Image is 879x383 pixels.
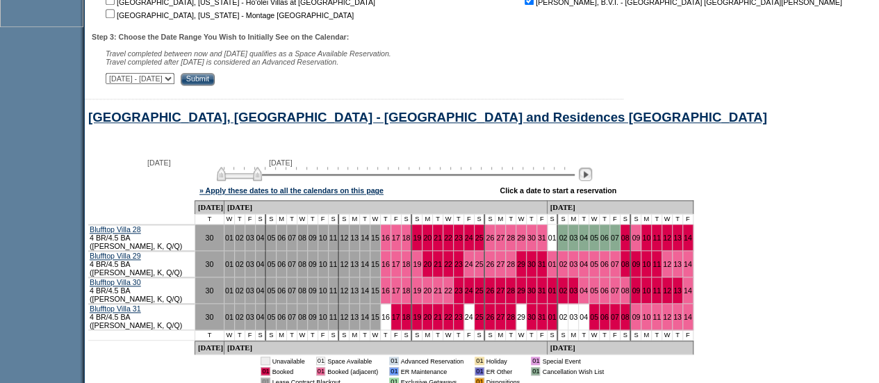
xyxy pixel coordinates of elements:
td: S [548,330,559,341]
a: 04 [580,286,588,295]
td: S [631,330,641,341]
a: 18 [402,260,411,268]
a: 14 [361,260,369,268]
a: 10 [642,234,650,242]
a: 24 [465,286,473,295]
a: 07 [288,286,296,295]
a: 20 [423,286,432,295]
td: F [245,330,256,341]
a: 13 [350,234,359,242]
td: [DATE] [195,200,224,214]
td: T [527,330,537,341]
a: 25 [475,286,484,295]
a: 06 [277,286,286,295]
td: S [621,330,632,341]
td: M [277,214,287,225]
nobr: [GEOGRAPHIC_DATA], [US_STATE] - Montage [GEOGRAPHIC_DATA] [103,11,354,19]
a: 06 [277,260,286,268]
td: W [370,214,381,225]
a: 13 [673,260,682,268]
a: 02 [236,234,244,242]
a: 26 [486,286,494,295]
a: 06 [600,260,609,268]
td: M [277,330,287,341]
a: 03 [246,260,254,268]
td: S [339,214,350,225]
a: 03 [246,286,254,295]
td: F [683,330,693,341]
td: 4 BR/4.5 BA ([PERSON_NAME], K, Q/Q) [88,251,195,277]
a: 30 [527,313,536,321]
td: S [256,330,267,341]
a: 17 [392,234,400,242]
a: 07 [611,286,619,295]
a: 01 [548,286,557,295]
td: T [433,330,443,341]
a: 11 [329,260,338,268]
td: F [537,214,548,225]
td: W [224,214,235,225]
a: 03 [569,313,577,321]
a: 27 [496,313,504,321]
a: 11 [329,286,338,295]
a: 05 [267,260,275,268]
a: 31 [538,286,546,295]
a: 04 [580,313,588,321]
td: M [641,214,652,225]
span: Travel completed between now and [DATE] qualifies as a Space Available Reservation. [106,49,391,58]
a: 27 [496,286,504,295]
td: W [662,330,673,341]
a: 25 [475,313,484,321]
a: 28 [507,313,515,321]
td: T [673,214,683,225]
a: 05 [590,313,598,321]
a: 09 [632,260,640,268]
a: Blufftop Villa 30 [90,278,141,286]
td: 4 BR/4.5 BA ([PERSON_NAME], K, Q/Q) [88,225,195,251]
td: S [329,330,340,341]
a: 28 [507,234,515,242]
a: 14 [684,234,692,242]
a: 27 [496,234,504,242]
td: S [266,214,277,225]
a: 10 [319,260,327,268]
a: 12 [340,234,348,242]
a: 01 [225,260,233,268]
a: 19 [413,313,421,321]
td: F [610,214,621,225]
a: 30 [527,286,536,295]
td: W [589,214,600,225]
a: 26 [486,313,494,321]
a: 14 [684,313,692,321]
td: M [422,214,433,225]
td: T [235,330,245,341]
a: 06 [600,313,609,321]
a: 24 [465,260,473,268]
a: 05 [590,286,598,295]
span: [DATE] [147,158,171,167]
a: 03 [569,260,577,268]
a: 22 [444,234,452,242]
a: 25 [475,260,484,268]
td: T [235,214,245,225]
a: 15 [371,234,379,242]
td: F [464,330,475,341]
a: 21 [434,313,442,321]
td: S [412,330,422,341]
a: 01 [225,286,233,295]
td: S [402,214,413,225]
a: 08 [298,234,306,242]
td: W [443,330,454,341]
a: 10 [319,313,327,321]
a: 19 [413,234,421,242]
a: 26 [486,234,494,242]
td: T [381,330,391,341]
a: 12 [340,286,348,295]
nobr: Travel completed after [DATE] is considered an Advanced Reservation. [106,58,338,66]
a: 30 [206,260,214,268]
a: 07 [611,234,619,242]
a: 17 [392,286,400,295]
a: 05 [267,234,275,242]
td: T [287,214,297,225]
a: 02 [236,286,244,295]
